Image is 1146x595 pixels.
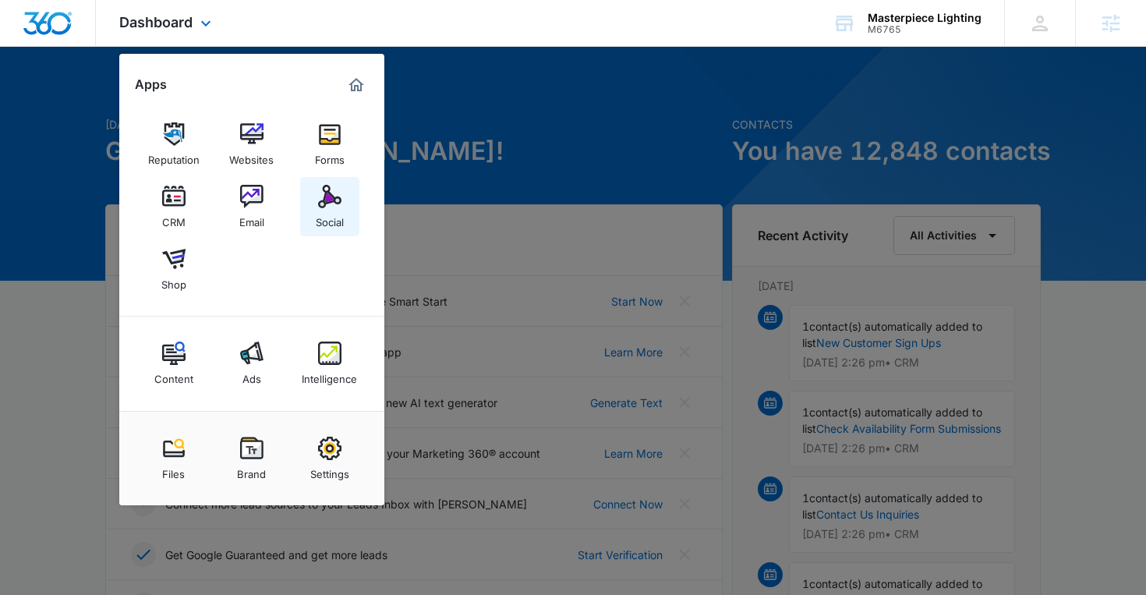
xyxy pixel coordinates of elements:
[162,208,186,228] div: CRM
[239,208,264,228] div: Email
[300,115,359,174] a: Forms
[868,12,982,24] div: account name
[161,271,186,291] div: Shop
[135,77,167,92] h2: Apps
[148,146,200,166] div: Reputation
[154,365,193,385] div: Content
[315,146,345,166] div: Forms
[302,365,357,385] div: Intelligence
[144,115,203,174] a: Reputation
[222,334,281,393] a: Ads
[868,24,982,35] div: account id
[300,177,359,236] a: Social
[222,429,281,488] a: Brand
[119,14,193,30] span: Dashboard
[144,334,203,393] a: Content
[222,115,281,174] a: Websites
[222,177,281,236] a: Email
[237,460,266,480] div: Brand
[316,208,344,228] div: Social
[300,334,359,393] a: Intelligence
[162,460,185,480] div: Files
[300,429,359,488] a: Settings
[144,429,203,488] a: Files
[144,177,203,236] a: CRM
[144,239,203,299] a: Shop
[229,146,274,166] div: Websites
[310,460,349,480] div: Settings
[242,365,261,385] div: Ads
[344,73,369,97] a: Marketing 360® Dashboard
